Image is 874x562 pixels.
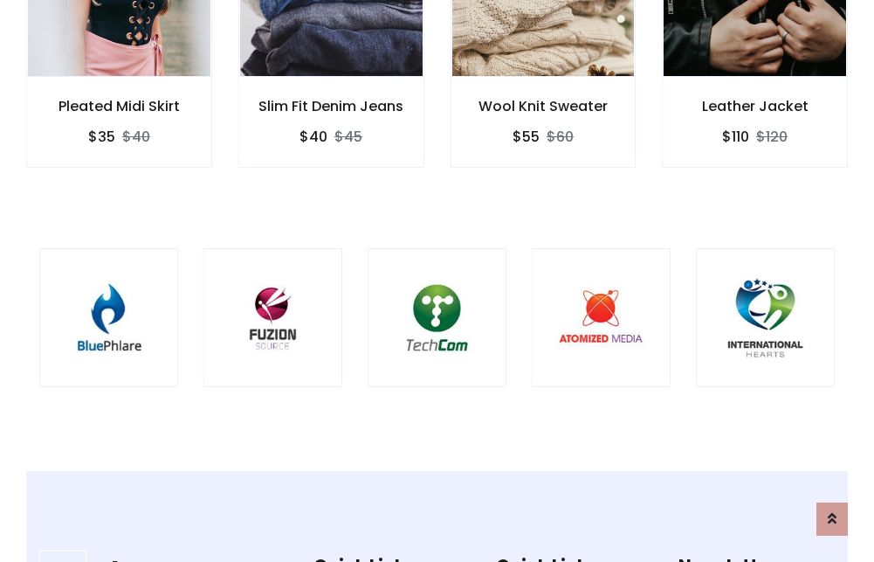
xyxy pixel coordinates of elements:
del: $60 [547,127,574,147]
h6: $55 [513,128,540,145]
h6: $110 [722,128,749,145]
del: $120 [756,127,788,147]
h6: Leather Jacket [663,98,847,114]
h6: Wool Knit Sweater [451,98,636,114]
h6: $35 [88,128,115,145]
h6: $40 [299,128,327,145]
h6: Pleated Midi Skirt [27,98,211,114]
h6: Slim Fit Denim Jeans [239,98,423,114]
del: $45 [334,127,362,147]
del: $40 [122,127,150,147]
